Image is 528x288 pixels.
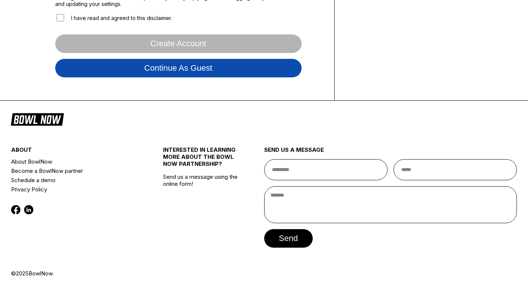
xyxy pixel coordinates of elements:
a: Privacy Policy [11,185,137,194]
div: send us a message [264,146,517,159]
input: I have read and agreed to this disclaimer. [57,14,64,21]
a: Schedule a demo [11,175,137,185]
button: send [264,229,313,248]
div: INTERESTED IN LEARNING MORE ABOUT THE BOWL NOW PARTNERSHIP? [163,146,239,173]
label: I have read and agreed to this disclaimer. [55,13,172,23]
a: About BowlNow [11,157,137,166]
button: Continue as guest [55,59,302,77]
div: about [11,146,137,157]
a: Become a BowlNow partner [11,166,137,175]
div: Send us a message using the online form! [163,130,239,270]
div: © 2025 BowlNow [11,270,517,277]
